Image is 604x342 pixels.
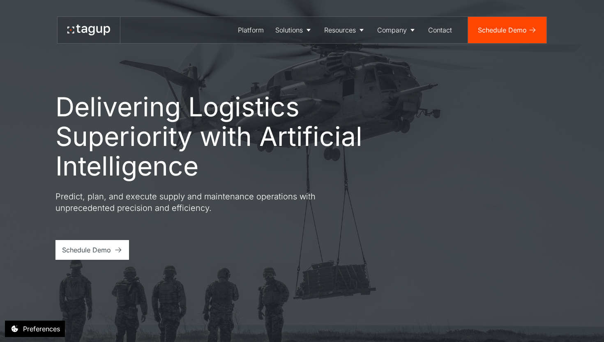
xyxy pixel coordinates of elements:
div: Resources [324,25,356,35]
div: Company [377,25,407,35]
a: Resources [318,17,371,43]
div: Preferences [23,324,60,334]
a: Schedule Demo [55,240,129,260]
div: Schedule Demo [478,25,527,35]
a: Solutions [270,17,318,43]
div: Platform [238,25,264,35]
a: Company [371,17,422,43]
div: Schedule Demo [62,245,111,255]
h1: Delivering Logistics Superiority with Artificial Intelligence [55,92,401,181]
a: Platform [232,17,270,43]
div: Contact [428,25,452,35]
p: Predict, plan, and execute supply and maintenance operations with unprecedented precision and eff... [55,191,351,214]
a: Contact [422,17,458,43]
div: Solutions [275,25,303,35]
a: Schedule Demo [468,17,546,43]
